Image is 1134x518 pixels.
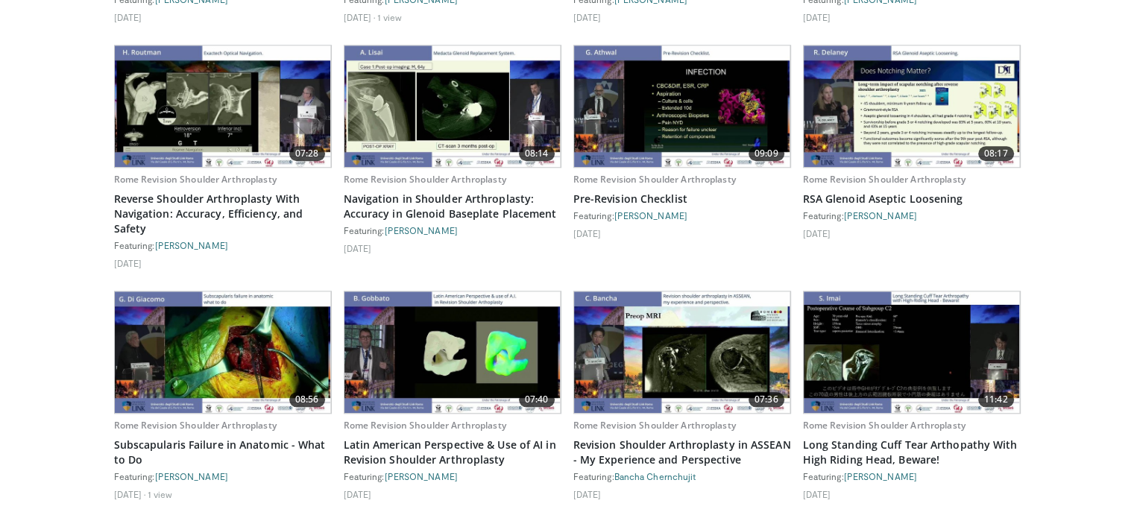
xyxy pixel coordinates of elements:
[344,291,561,413] img: 4a9c73f6-8d1b-4d2e-b19b-a8105b262af9.620x360_q85_upscale.jpg
[115,291,331,413] a: 08:56
[614,471,696,481] a: Bancha Chernchujit
[344,438,561,467] a: Latin American Perspective & Use of AI in Revision Shoulder Arthroplasty
[749,146,784,161] span: 09:09
[573,438,791,467] a: Revision Shoulder Arthroplasty in ASSEAN - My Experience and Perspective
[115,45,331,167] img: 6e0014db-18f7-43be-ab2b-ee53f402839a.620x360_q85_upscale.jpg
[804,45,1020,167] a: 08:17
[344,419,506,432] a: Rome Revision Shoulder Arthroplasty
[344,45,561,167] img: 0e01535e-a690-4721-86db-12380765f610.620x360_q85_upscale.jpg
[344,488,372,500] li: [DATE]
[573,470,791,482] div: Featuring:
[385,225,458,236] a: [PERSON_NAME]
[574,291,790,413] img: e969e368-437a-46fa-b180-f746a2ac95a9.620x360_q85_upscale.jpg
[114,438,332,467] a: Subscapularis Failure in Anatomic - What to Do
[803,11,831,23] li: [DATE]
[844,471,917,481] a: [PERSON_NAME]
[614,210,687,221] a: [PERSON_NAME]
[114,173,277,186] a: Rome Revision Shoulder Arthroplasty
[803,192,1021,206] a: RSA Glenoid Aseptic Loosening
[114,11,142,23] li: [DATE]
[803,470,1021,482] div: Featuring:
[344,291,561,413] a: 07:40
[344,470,561,482] div: Featuring:
[344,192,561,221] a: Navigation in Shoulder Arthroplasty: Accuracy in Glenoid Baseplate Placement
[114,470,332,482] div: Featuring:
[289,392,325,407] span: 08:56
[344,224,561,236] div: Featuring:
[803,209,1021,221] div: Featuring:
[573,209,791,221] div: Featuring:
[344,173,506,186] a: Rome Revision Shoulder Arthroplasty
[573,173,736,186] a: Rome Revision Shoulder Arthroplasty
[573,488,602,500] li: [DATE]
[804,291,1020,413] img: 95256ba5-7d8c-456e-bb12-31c5d7e4f24c.620x360_q85_upscale.jpg
[114,239,332,251] div: Featuring:
[155,471,228,481] a: [PERSON_NAME]
[344,45,561,167] a: 08:14
[519,392,555,407] span: 07:40
[115,291,331,413] img: 949cfbe4-2a1f-4f19-a749-9e74c9c65f93.620x360_q85_upscale.jpg
[574,291,790,413] a: 07:36
[574,45,790,167] img: 55f6ac48-21f9-428d-9b9e-d3ac12010e4d.620x360_q85_upscale.jpg
[804,45,1020,167] img: 75c363d7-789f-4771-a9b8-9c547d0536dd.620x360_q85_upscale.jpg
[573,419,736,432] a: Rome Revision Shoulder Arthroplasty
[344,11,376,23] li: [DATE]
[573,227,602,239] li: [DATE]
[573,11,602,23] li: [DATE]
[148,488,172,500] li: 1 view
[574,45,790,167] a: 09:09
[573,192,791,206] a: Pre-Revision Checklist
[114,257,142,269] li: [DATE]
[803,438,1021,467] a: Long Standing Cuff Tear Arthopathy With High Riding Head, Beware!
[803,419,966,432] a: Rome Revision Shoulder Arthroplasty
[804,291,1020,413] a: 11:42
[377,11,402,23] li: 1 view
[344,242,372,254] li: [DATE]
[114,488,146,500] li: [DATE]
[289,146,325,161] span: 07:28
[749,392,784,407] span: 07:36
[385,471,458,481] a: [PERSON_NAME]
[978,392,1014,407] span: 11:42
[155,240,228,250] a: [PERSON_NAME]
[114,419,277,432] a: Rome Revision Shoulder Arthroplasty
[978,146,1014,161] span: 08:17
[115,45,331,167] a: 07:28
[803,173,966,186] a: Rome Revision Shoulder Arthroplasty
[114,192,332,236] a: Reverse Shoulder Arthroplasty With Navigation: Accuracy, Efficiency, and Safety
[803,227,831,239] li: [DATE]
[519,146,555,161] span: 08:14
[844,210,917,221] a: [PERSON_NAME]
[803,488,831,500] li: [DATE]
